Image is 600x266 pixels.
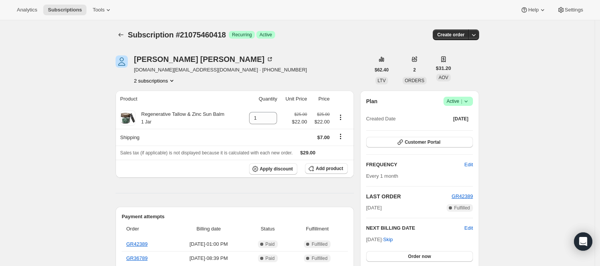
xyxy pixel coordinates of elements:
[173,240,244,248] span: [DATE] · 01:00 PM
[366,137,473,148] button: Customer Portal
[439,75,448,80] span: AOV
[574,232,592,251] div: Open Intercom Messenger
[405,78,424,83] span: ORDERS
[116,55,128,68] span: Steven Hasting
[292,118,307,126] span: $22.00
[126,255,148,261] a: GR36789
[461,98,462,104] span: |
[460,159,478,171] button: Edit
[565,7,583,13] span: Settings
[126,241,148,247] a: GR42389
[116,91,242,107] th: Product
[48,7,82,13] span: Subscriptions
[366,251,473,262] button: Order now
[452,193,473,200] button: GR42389
[43,5,86,15] button: Subscriptions
[279,91,309,107] th: Unit Price
[311,118,329,126] span: $22.00
[88,5,117,15] button: Tools
[366,193,452,200] h2: LAST ORDER
[17,7,37,13] span: Analytics
[120,150,293,156] span: Sales tax (if applicable) is not displayed because it is calculated with each new order.
[134,77,176,84] button: Product actions
[311,241,327,247] span: Fulfilled
[378,234,397,246] button: Skip
[452,193,473,199] a: GR42389
[116,29,126,40] button: Subscriptions
[528,7,538,13] span: Help
[516,5,551,15] button: Help
[317,112,329,117] small: $25.00
[317,135,330,140] span: $7.00
[173,225,244,233] span: Billing date
[116,129,242,146] th: Shipping
[266,255,275,261] span: Paid
[232,32,252,38] span: Recurring
[437,32,465,38] span: Create order
[366,161,465,169] h2: FREQUENCY
[316,165,343,172] span: Add product
[242,91,279,107] th: Quantity
[370,65,393,75] button: $62.40
[433,29,469,40] button: Create order
[93,7,104,13] span: Tools
[128,31,226,39] span: Subscription #21075460418
[334,113,347,122] button: Product actions
[294,112,307,117] small: $25.00
[366,173,398,179] span: Every 1 month
[366,224,465,232] h2: NEXT BILLING DATE
[465,224,473,232] button: Edit
[122,213,348,221] h2: Payment attempts
[436,65,451,72] span: $31.20
[305,163,347,174] button: Add product
[249,163,298,175] button: Apply discount
[134,55,274,63] div: [PERSON_NAME] [PERSON_NAME]
[12,5,42,15] button: Analytics
[300,150,316,156] span: $29.00
[453,116,468,122] span: [DATE]
[366,237,393,242] span: [DATE] ·
[378,78,386,83] span: LTV
[408,253,431,260] span: Order now
[448,114,473,124] button: [DATE]
[120,110,135,126] img: product img
[465,161,473,169] span: Edit
[141,119,152,125] small: 1 Jar
[553,5,588,15] button: Settings
[266,241,275,247] span: Paid
[366,115,396,123] span: Created Date
[454,205,470,211] span: Fulfilled
[334,132,347,141] button: Shipping actions
[383,236,393,243] span: Skip
[409,65,421,75] button: 2
[134,66,307,74] span: [DOMAIN_NAME][EMAIL_ADDRESS][DOMAIN_NAME] · [PHONE_NUMBER]
[447,97,470,105] span: Active
[292,225,343,233] span: Fulfillment
[413,67,416,73] span: 2
[122,221,171,237] th: Order
[309,91,332,107] th: Price
[173,255,244,262] span: [DATE] · 08:39 PM
[311,255,327,261] span: Fulfilled
[135,110,224,126] div: Regenerative Tallow & Zinc Sun Balm
[259,32,272,38] span: Active
[405,139,440,145] span: Customer Portal
[375,67,389,73] span: $62.40
[366,97,378,105] h2: Plan
[260,166,293,172] span: Apply discount
[366,204,382,212] span: [DATE]
[249,225,287,233] span: Status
